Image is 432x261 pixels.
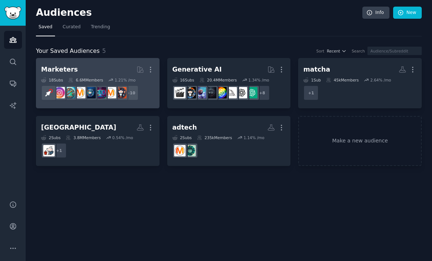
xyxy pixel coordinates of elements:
div: Search [352,48,365,54]
img: advertising [174,145,186,156]
div: Sort [316,48,325,54]
a: Generative AI16Subs20.4MMembers1.34% /mo+8ChatGPTOpenAImidjourneyGPT3weirddalleStableDiffusionaiA... [167,58,291,108]
div: 45k Members [326,77,359,83]
div: + 1 [303,85,319,101]
div: 1.21 % /mo [115,77,136,83]
input: Audience/Subreddit [367,47,422,55]
span: Recent [327,48,340,54]
img: PPC [43,87,55,98]
a: Make a new audience [298,116,422,166]
a: Info [362,7,389,19]
img: SEO [95,87,106,98]
div: 0.54 % /mo [112,135,133,140]
img: JapanTravel [43,145,55,156]
div: adtech [172,123,197,132]
div: 2 Sub s [41,135,61,140]
img: InstagramMarketing [54,87,65,98]
img: weirddalle [205,87,216,98]
div: matcha [303,65,330,74]
div: 18 Sub s [41,77,63,83]
div: 1 Sub [303,77,321,83]
img: aiArt [184,87,196,98]
a: [GEOGRAPHIC_DATA]2Subs3.8MMembers0.54% /mo+1JapanTravel [36,116,160,166]
a: Curated [60,21,83,36]
img: aivideo [174,87,186,98]
img: ChatGPT [246,87,257,98]
span: 5 [102,47,106,54]
div: [GEOGRAPHIC_DATA] [41,123,116,132]
a: Marketers18Subs6.6MMembers1.21% /mo+10socialmediamarketingSEOdigital_marketingDigitalMarketingAff... [36,58,160,108]
div: 235k Members [197,135,232,140]
span: Saved [39,24,52,30]
div: 2 Sub s [172,135,192,140]
img: midjourney [226,87,237,98]
div: 3.8M Members [66,135,100,140]
a: matcha1Sub45kMembers2.64% /mo+1 [298,58,422,108]
h2: Audiences [36,7,362,19]
div: Generative AI [172,65,222,74]
img: socialmedia [115,87,127,98]
div: 1.14 % /mo [244,135,264,140]
img: GummySearch logo [4,7,21,19]
div: 20.4M Members [199,77,237,83]
a: New [393,7,422,19]
div: 16 Sub s [172,77,194,83]
div: 6.6M Members [68,77,103,83]
img: DigitalMarketing [74,87,85,98]
button: Recent [327,48,347,54]
div: 1.34 % /mo [248,77,269,83]
div: Marketers [41,65,78,74]
a: Trending [88,21,113,36]
img: Affiliatemarketing [64,87,75,98]
div: + 10 [123,85,139,101]
div: + 1 [51,143,67,158]
img: OpenAI [236,87,247,98]
span: Curated [63,24,81,30]
img: programmatic [184,145,196,156]
img: digital_marketing [84,87,96,98]
a: Saved [36,21,55,36]
img: GPT3 [215,87,227,98]
span: Trending [91,24,110,30]
img: marketing [105,87,116,98]
img: StableDiffusion [195,87,206,98]
a: adtech2Subs235kMembers1.14% /moprogrammaticadvertising [167,116,291,166]
span: Your Saved Audiences [36,47,100,56]
div: + 8 [255,85,270,101]
div: 2.64 % /mo [370,77,391,83]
